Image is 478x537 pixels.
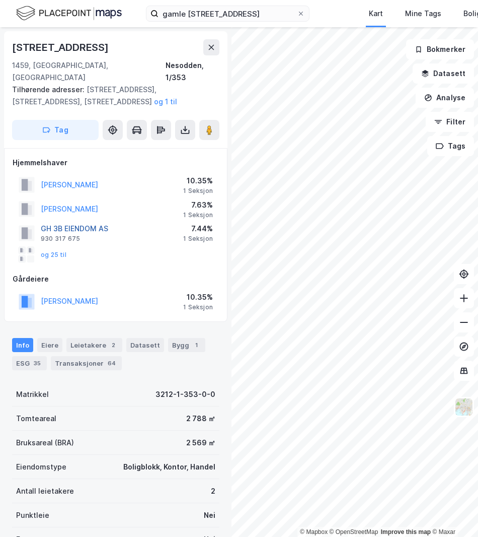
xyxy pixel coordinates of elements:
[12,338,33,352] div: Info
[32,358,43,368] div: 35
[426,112,474,132] button: Filter
[12,85,87,94] span: Tilhørende adresser:
[66,338,122,352] div: Leietakere
[428,489,478,537] div: Kontrollprogram for chat
[183,211,213,219] div: 1 Seksjon
[13,157,219,169] div: Hjemmelshaver
[16,509,49,521] div: Punktleie
[186,413,215,425] div: 2 788 ㎡
[166,59,219,84] div: Nesodden, 1/353
[51,356,122,370] div: Transaksjoner
[12,59,166,84] div: 1459, [GEOGRAPHIC_DATA], [GEOGRAPHIC_DATA]
[123,461,215,473] div: Boligblokk, Kontor, Handel
[13,273,219,285] div: Gårdeiere
[12,120,99,140] button: Tag
[428,489,478,537] iframe: Chat Widget
[427,136,474,156] button: Tags
[106,358,118,368] div: 64
[186,437,215,449] div: 2 569 ㎡
[158,6,297,21] input: Søk på adresse, matrikkel, gårdeiere, leietakere eller personer
[191,340,201,350] div: 1
[168,338,205,352] div: Bygg
[454,397,473,417] img: Z
[126,338,164,352] div: Datasett
[416,88,474,108] button: Analyse
[300,528,328,535] a: Mapbox
[155,388,215,400] div: 3212-1-353-0-0
[183,199,213,211] div: 7.63%
[16,461,66,473] div: Eiendomstype
[183,235,213,243] div: 1 Seksjon
[12,356,47,370] div: ESG
[108,340,118,350] div: 2
[12,84,211,108] div: [STREET_ADDRESS], [STREET_ADDRESS], [STREET_ADDRESS]
[413,63,474,84] button: Datasett
[369,8,383,20] div: Kart
[381,528,431,535] a: Improve this map
[211,485,215,497] div: 2
[16,388,49,400] div: Matrikkel
[183,291,213,303] div: 10.35%
[406,39,474,59] button: Bokmerker
[330,528,378,535] a: OpenStreetMap
[16,485,74,497] div: Antall leietakere
[41,235,80,243] div: 930 317 675
[16,437,74,449] div: Bruksareal (BRA)
[16,5,122,22] img: logo.f888ab2527a4732fd821a326f86c7f29.svg
[183,175,213,187] div: 10.35%
[405,8,441,20] div: Mine Tags
[183,303,213,311] div: 1 Seksjon
[183,223,213,235] div: 7.44%
[12,39,111,55] div: [STREET_ADDRESS]
[183,187,213,195] div: 1 Seksjon
[204,509,215,521] div: Nei
[37,338,62,352] div: Eiere
[16,413,56,425] div: Tomteareal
